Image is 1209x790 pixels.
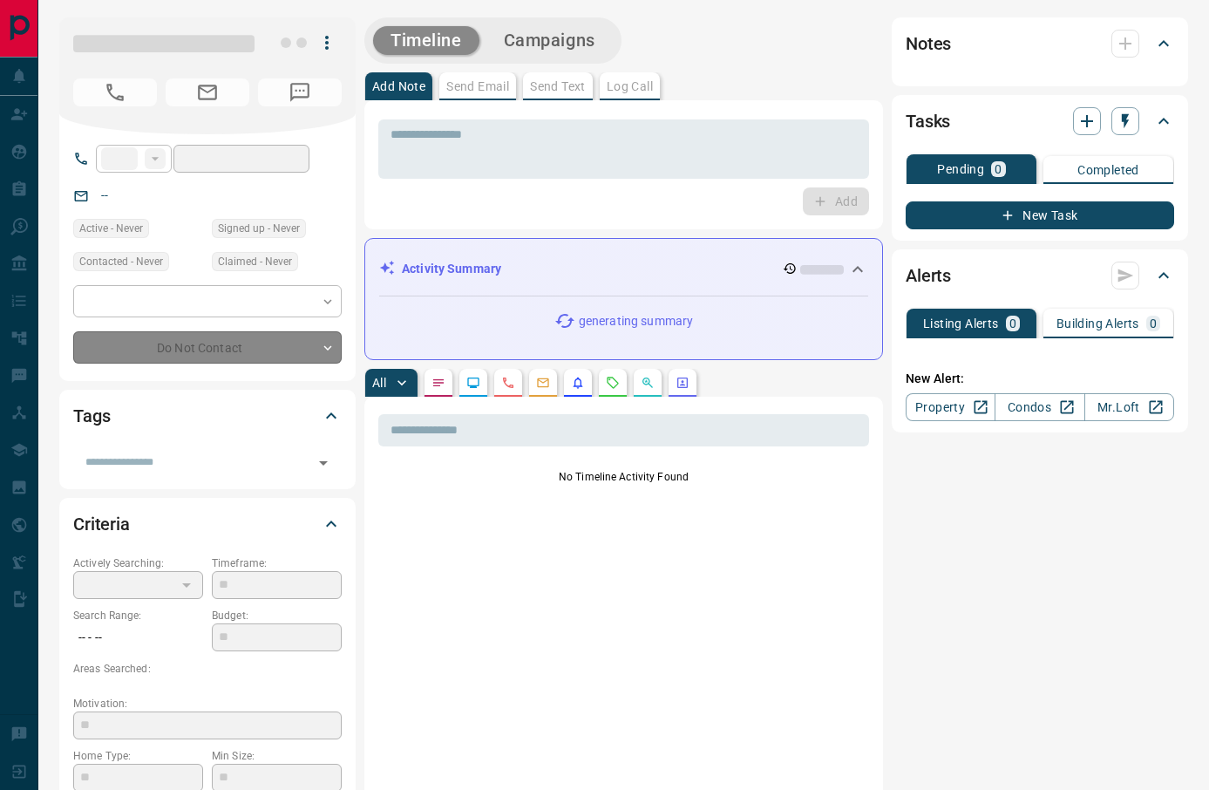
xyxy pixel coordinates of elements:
svg: Emails [536,376,550,390]
a: Mr.Loft [1084,393,1174,421]
h2: Tags [73,402,110,430]
p: Budget: [212,608,342,623]
svg: Requests [606,376,620,390]
a: Condos [995,393,1084,421]
a: -- [101,188,108,202]
svg: Listing Alerts [571,376,585,390]
p: Min Size: [212,748,342,764]
p: Building Alerts [1056,317,1139,330]
p: generating summary [579,312,693,330]
p: Listing Alerts [923,317,999,330]
span: No Number [73,78,157,106]
p: All [372,377,386,389]
div: Do Not Contact [73,331,342,364]
h2: Tasks [906,107,950,135]
div: Activity Summary [379,253,868,285]
div: Tags [73,395,342,437]
svg: Calls [501,376,515,390]
p: Timeframe: [212,555,342,571]
button: New Task [906,201,1174,229]
button: Open [311,451,336,475]
span: Active - Never [79,220,143,237]
button: Campaigns [486,26,613,55]
p: -- - -- [73,623,203,652]
div: Alerts [906,255,1174,296]
svg: Lead Browsing Activity [466,376,480,390]
h2: Criteria [73,510,130,538]
svg: Agent Actions [676,376,689,390]
p: Actively Searching: [73,555,203,571]
span: Contacted - Never [79,253,163,270]
p: Areas Searched: [73,661,342,677]
span: Signed up - Never [218,220,300,237]
button: Timeline [373,26,479,55]
p: Home Type: [73,748,203,764]
a: Property [906,393,995,421]
p: Motivation: [73,696,342,712]
p: 0 [995,163,1002,175]
p: 0 [1150,317,1157,330]
p: No Timeline Activity Found [378,469,869,485]
svg: Opportunities [641,376,655,390]
p: 0 [1009,317,1016,330]
svg: Notes [431,376,445,390]
span: No Number [258,78,342,106]
h2: Notes [906,30,951,58]
p: Activity Summary [402,260,501,278]
p: Add Note [372,80,425,92]
div: Criteria [73,503,342,545]
h2: Alerts [906,262,951,289]
p: Search Range: [73,608,203,623]
div: Notes [906,23,1174,65]
p: Pending [937,163,984,175]
span: Claimed - Never [218,253,292,270]
p: Completed [1077,164,1139,176]
span: No Email [166,78,249,106]
p: New Alert: [906,370,1174,388]
div: Tasks [906,100,1174,142]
